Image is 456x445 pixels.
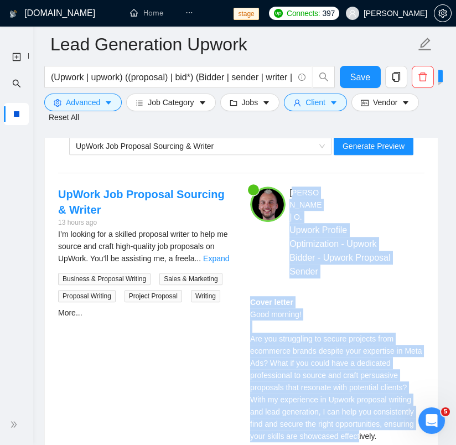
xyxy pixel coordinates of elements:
[284,94,347,111] button: userClientcaret-down
[412,66,434,88] button: delete
[58,308,82,317] a: More...
[434,4,452,22] button: setting
[220,94,280,111] button: folderJobscaret-down
[386,72,407,82] span: copy
[298,74,305,81] span: info-circle
[234,8,258,20] span: stage
[250,187,286,222] img: c10GBoLTXSPpA_GbOW6Asz6ezzq94sh5Qpa9HzqRBbZM5s_NURPK1R2Dzic1DZM8tv
[287,7,320,19] span: Connects:
[289,188,322,221] span: [PERSON_NAME] O .
[418,37,432,51] span: edit
[441,407,450,416] span: 5
[58,290,116,302] span: Proposal Writing
[351,94,419,111] button: idcardVendorcaret-down
[402,99,410,107] span: caret-down
[313,66,335,88] button: search
[44,94,122,111] button: settingAdvancedcaret-down
[412,72,433,82] span: delete
[434,9,451,18] span: setting
[105,99,112,107] span: caret-down
[148,96,194,108] span: Job Category
[194,254,201,263] span: ...
[262,99,270,107] span: caret-down
[340,66,381,88] button: Save
[130,8,163,18] a: homeHome
[322,7,334,19] span: 397
[203,254,229,263] a: Expand
[76,142,214,151] span: UpWork Job Proposal Sourcing & Writer
[250,298,293,307] strong: Cover letter
[293,99,301,107] span: user
[58,273,151,285] span: Business & Proposal Writing
[58,230,228,263] span: I’m looking for a skilled proposal writer to help me source and craft high-quality job proposals ...
[385,66,407,88] button: copy
[289,223,397,279] span: Upwork Profile Optimization - Upwork Bidder - Upwork Proposal Sender
[51,70,293,84] input: Search Freelance Jobs...
[330,99,338,107] span: caret-down
[58,218,232,228] div: 13 hours ago
[4,45,29,68] li: New Scanner
[126,94,215,111] button: barsJob Categorycaret-down
[50,30,416,58] input: Scanner name...
[49,111,79,123] a: Reset All
[159,273,222,285] span: Sales & Marketing
[361,99,369,107] span: idcard
[350,70,370,84] span: Save
[12,72,21,94] span: search
[54,99,61,107] span: setting
[434,9,452,18] a: setting
[12,45,21,68] a: New Scanner
[313,72,334,82] span: search
[4,72,29,125] li: My Scanners
[349,9,356,17] span: user
[58,228,232,265] div: I’m looking for a skilled proposal writer to help me source and craft high-quality job proposals ...
[10,419,21,430] span: double-right
[58,188,225,216] a: UpWork Job Proposal Sourcing & Writer
[334,137,413,155] button: Generate Preview
[9,5,17,23] img: logo
[191,290,220,302] span: Writing
[242,96,258,108] span: Jobs
[343,140,405,152] span: Generate Preview
[274,9,283,18] img: upwork-logo.png
[136,99,143,107] span: bars
[185,9,193,17] span: ellipsis
[125,290,182,302] span: Project Proposal
[230,99,237,107] span: folder
[66,96,100,108] span: Advanced
[418,407,445,434] iframe: Intercom live chat
[305,96,325,108] span: Client
[373,96,397,108] span: Vendor
[199,99,206,107] span: caret-down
